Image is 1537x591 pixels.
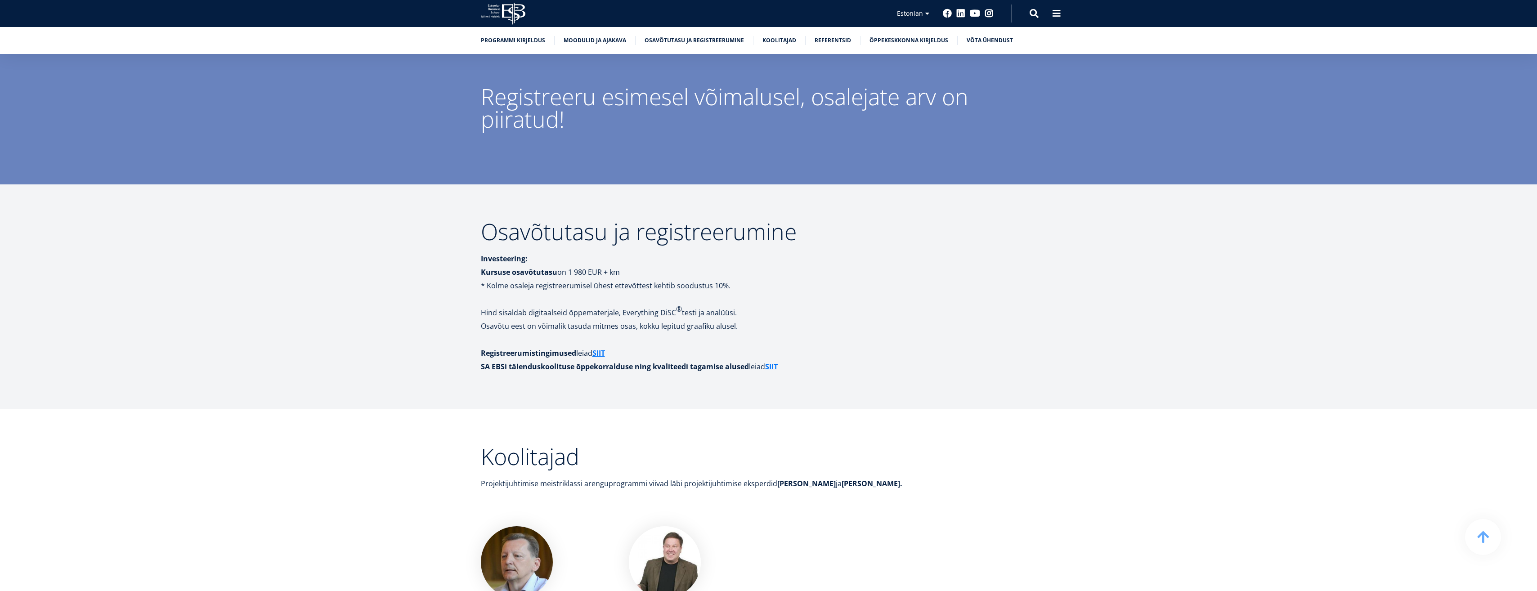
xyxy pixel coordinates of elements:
a: Youtube [970,9,980,18]
p: Projektijuhtimise meistriklassi arenguprogrammi viivad läbi projektijuhtimise eksperdid ja [481,477,908,490]
div: Registreeru esimesel võimalusel, osalejate arv on piiratud! [481,85,1057,130]
strong: Registreerumistingimused [481,348,576,358]
h2: Koolitajad [481,445,908,468]
a: Osavõtutasu ja registreerumine [645,36,744,45]
a: Võta ühendust [967,36,1013,45]
strong: [PERSON_NAME] [777,479,836,488]
a: Instagram [985,9,994,18]
p: Osavõtu eest on võimalik tasuda mitmes osas, kokku lepitud graafiku alusel. [481,319,908,333]
p: * Kolme osaleja registreerumisel ühest ettevõttest kehtib soodustus 10%. [481,279,908,292]
sup: ® [676,304,682,314]
a: Referentsid [815,36,851,45]
a: SIIT [592,346,605,360]
a: Õppekeskkonna kirjeldus [869,36,948,45]
p: on 1 980 EUR + km [481,252,908,279]
a: Moodulid ja ajakava [564,36,626,45]
a: Programmi kirjeldus [481,36,545,45]
a: Facebook [943,9,952,18]
p: leiad [481,360,908,373]
a: SIIT [765,360,778,373]
strong: Kursuse osavõtutasu [481,267,557,277]
strong: Investeering: [481,254,528,264]
strong: SA EBSi täienduskoolituse õppekorralduse ning kvaliteedi tagamise alused [481,362,749,372]
h2: Osavõtutasu ja registreerumine [481,220,908,243]
p: Hind sisaldab digitaalseid õppematerjale, Everything DiSC testi ja analüüsi. [481,306,908,319]
a: Koolitajad [762,36,796,45]
p: leiad [481,346,908,360]
strong: [PERSON_NAME]. [842,479,902,488]
a: Linkedin [956,9,965,18]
